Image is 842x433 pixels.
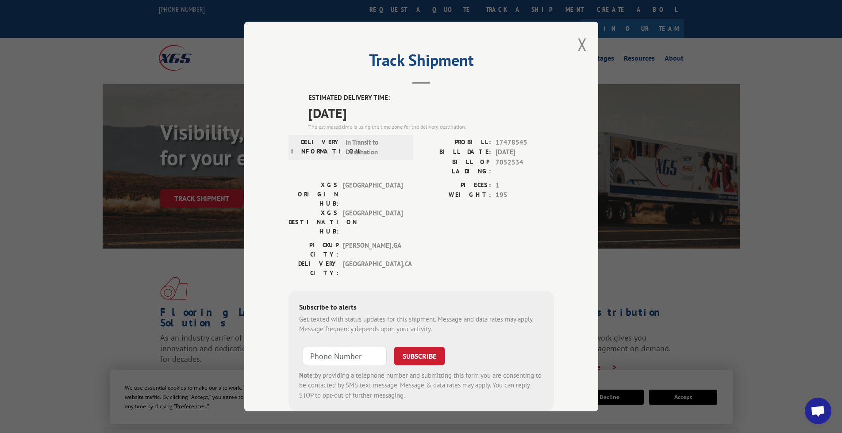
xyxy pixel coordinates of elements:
[291,138,341,157] label: DELIVERY INFORMATION:
[299,302,543,314] div: Subscribe to alerts
[299,371,315,379] strong: Note:
[421,138,491,148] label: PROBILL:
[343,180,403,208] span: [GEOGRAPHIC_DATA]
[496,157,554,176] span: 7052534
[288,54,554,71] h2: Track Shipment
[288,259,338,278] label: DELIVERY CITY:
[288,241,338,259] label: PICKUP CITY:
[421,147,491,157] label: BILL DATE:
[303,347,387,365] input: Phone Number
[496,138,554,148] span: 17478545
[308,93,554,103] label: ESTIMATED DELIVERY TIME:
[308,103,554,123] span: [DATE]
[394,347,445,365] button: SUBSCRIBE
[288,208,338,236] label: XGS DESTINATION HUB:
[308,123,554,131] div: The estimated time is using the time zone for the delivery destination.
[299,314,543,334] div: Get texted with status updates for this shipment. Message and data rates may apply. Message frequ...
[496,180,554,191] span: 1
[577,33,587,56] button: Close modal
[421,190,491,200] label: WEIGHT:
[343,208,403,236] span: [GEOGRAPHIC_DATA]
[496,190,554,200] span: 195
[496,147,554,157] span: [DATE]
[421,157,491,176] label: BILL OF LADING:
[805,398,831,424] div: Open chat
[299,371,543,401] div: by providing a telephone number and submitting this form you are consenting to be contacted by SM...
[346,138,405,157] span: In Transit to Destination
[288,180,338,208] label: XGS ORIGIN HUB:
[421,180,491,191] label: PIECES:
[343,241,403,259] span: [PERSON_NAME] , GA
[343,259,403,278] span: [GEOGRAPHIC_DATA] , CA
